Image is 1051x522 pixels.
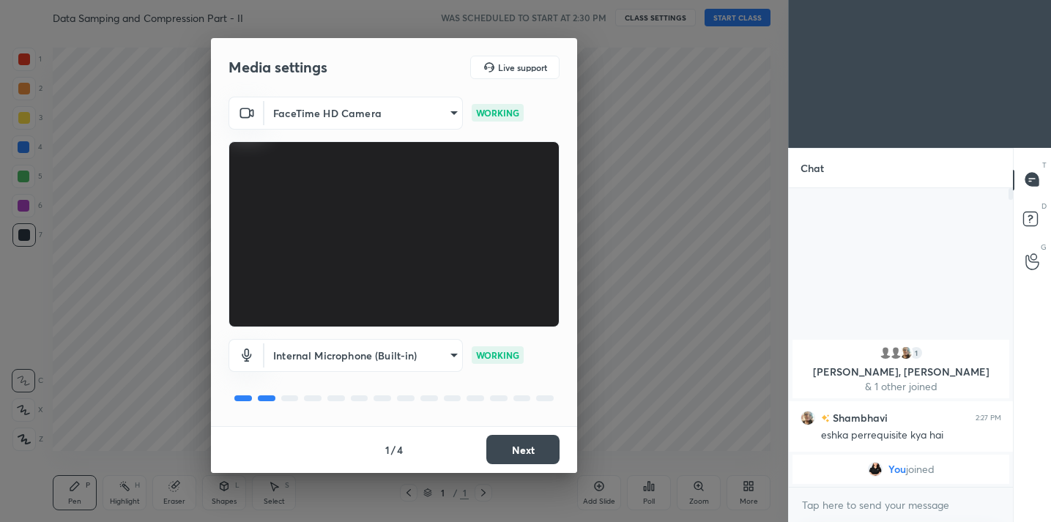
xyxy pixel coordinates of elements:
h5: Live support [498,63,547,72]
h6: Shambhavi [830,410,888,425]
p: T [1042,160,1047,171]
p: WORKING [476,348,519,362]
button: Next [486,435,560,464]
h2: Media settings [229,58,327,77]
img: default.png [888,346,903,360]
span: You [888,463,906,475]
div: 1 [909,346,924,360]
span: joined [906,463,935,475]
div: FaceTime HD Camera [264,97,463,130]
div: grid [789,337,1013,487]
h4: / [391,442,395,458]
h4: 1 [385,442,390,458]
div: 2:27 PM [976,413,1001,422]
img: c0ce08aec1d44107bff747a0e6cedbf6.jpg [899,346,913,360]
img: 4a770520920d42f4a83b4b5e06273ada.png [868,462,883,477]
img: c0ce08aec1d44107bff747a0e6cedbf6.jpg [801,410,815,425]
p: D [1041,201,1047,212]
p: G [1041,242,1047,253]
p: & 1 other joined [801,381,1000,392]
img: default.png [878,346,893,360]
p: WORKING [476,106,519,119]
div: FaceTime HD Camera [264,339,463,372]
div: eshka perrequisite kya hai [821,428,1001,443]
p: Chat [789,149,836,187]
img: no-rating-badge.077c3623.svg [821,414,830,422]
h4: 4 [397,442,403,458]
p: [PERSON_NAME], [PERSON_NAME] [801,366,1000,378]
